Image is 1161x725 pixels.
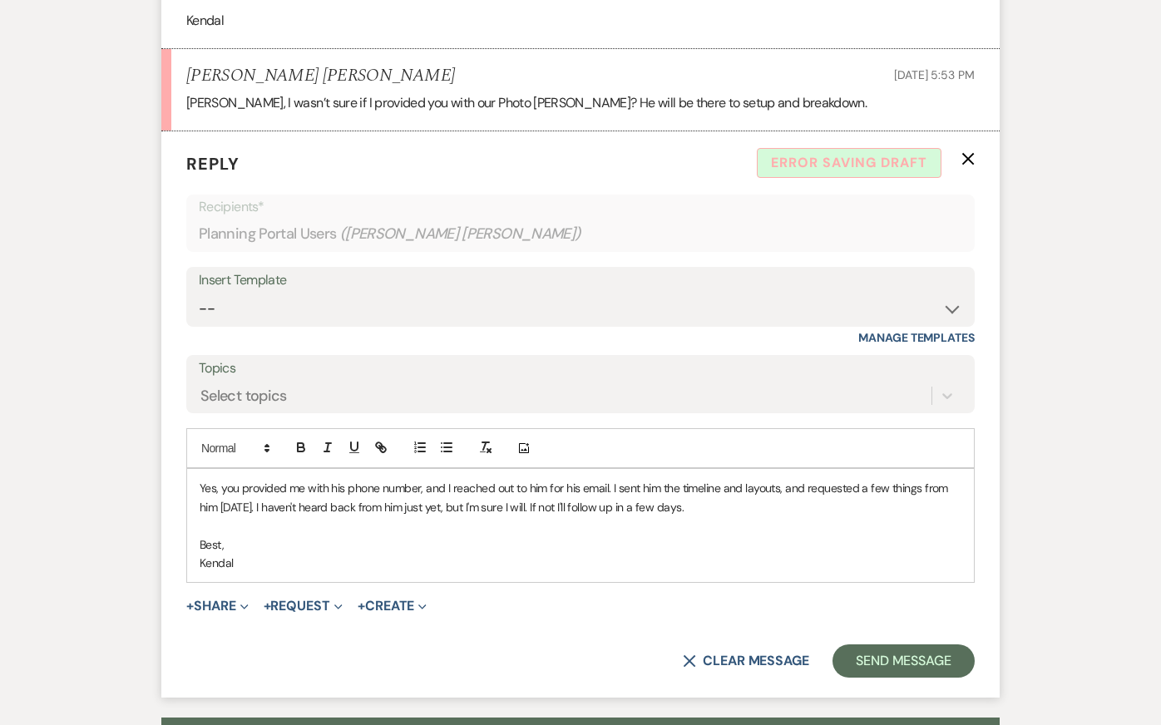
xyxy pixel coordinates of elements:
div: Select topics [200,385,287,407]
div: Insert Template [199,269,962,293]
p: Best, [200,535,961,554]
h5: [PERSON_NAME] [PERSON_NAME] [186,66,455,86]
p: Yes, you provided me with his phone number, and I reached out to him for his email. I sent him th... [200,479,961,516]
button: Share [186,599,249,613]
button: Clear message [683,654,809,668]
span: + [186,599,194,613]
button: Create [358,599,427,613]
button: Send Message [832,644,975,678]
span: Reply [186,153,240,175]
span: + [264,599,271,613]
label: Topics [199,357,962,381]
span: Error saving draft [757,148,941,178]
a: Manage Templates [858,330,975,345]
p: Kendal [200,554,961,572]
span: + [358,599,365,613]
span: ( [PERSON_NAME] [PERSON_NAME] ) [340,223,581,245]
span: [DATE] 5:53 PM [894,67,975,82]
p: Recipients* [199,196,962,218]
p: [PERSON_NAME], I wasn’t sure if I provided you with our Photo [PERSON_NAME]? He will be there to ... [186,92,975,114]
button: Request [264,599,343,613]
div: Planning Portal Users [199,218,962,250]
p: Kendal [186,10,975,32]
